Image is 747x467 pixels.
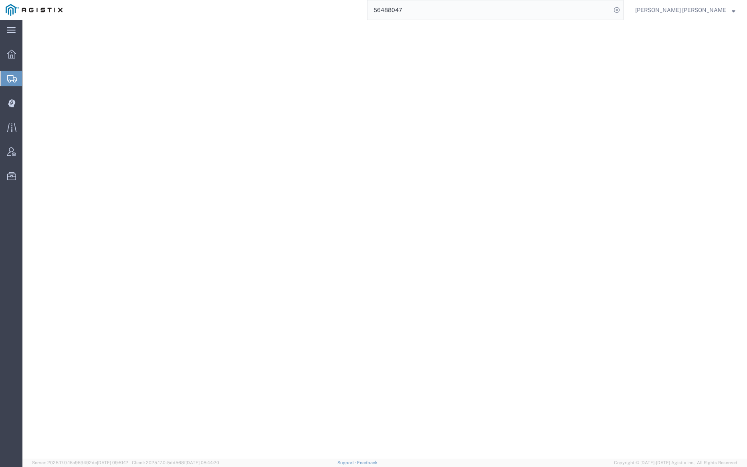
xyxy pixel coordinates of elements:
[614,459,737,466] span: Copyright © [DATE]-[DATE] Agistix Inc., All Rights Reserved
[132,460,219,465] span: Client: 2025.17.0-5dd568f
[22,20,747,459] iframe: FS Legacy Container
[635,6,726,14] span: Kayte Bray Dogali
[337,460,357,465] a: Support
[32,460,128,465] span: Server: 2025.17.0-16a969492de
[6,4,63,16] img: logo
[97,460,128,465] span: [DATE] 09:51:12
[635,5,736,15] button: [PERSON_NAME] [PERSON_NAME]
[367,0,611,20] input: Search for shipment number, reference number
[357,460,378,465] a: Feedback
[186,460,219,465] span: [DATE] 08:44:20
